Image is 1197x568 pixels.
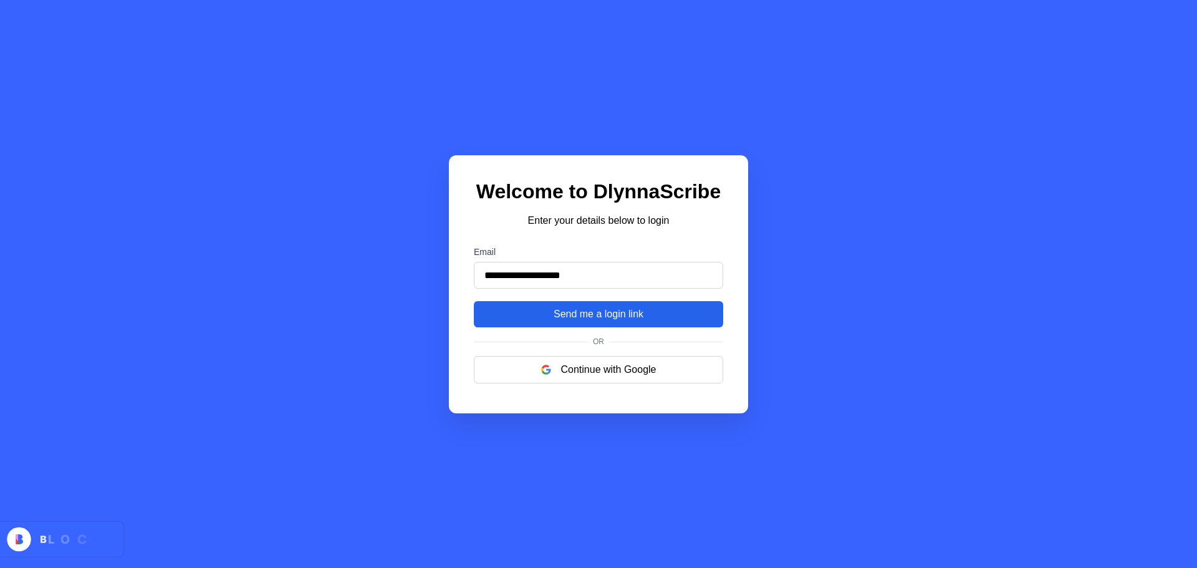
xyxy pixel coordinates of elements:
img: google logo [541,365,551,375]
span: Or [588,337,609,346]
p: Enter your details below to login [474,213,723,228]
h1: Welcome to DlynnaScribe [474,180,723,203]
button: Send me a login link [474,301,723,327]
label: Email [474,247,723,257]
button: Continue with Google [474,356,723,383]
